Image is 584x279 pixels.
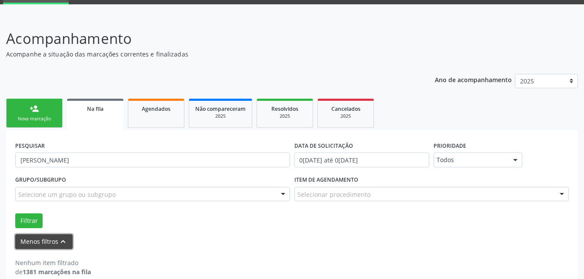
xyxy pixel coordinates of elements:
label: DATA DE SOLICITAÇÃO [294,139,353,153]
span: Resolvidos [271,105,298,113]
div: 2025 [324,113,367,120]
span: Selecionar procedimento [297,190,370,199]
button: Filtrar [15,213,43,228]
div: Nova marcação [13,116,56,122]
span: Agendados [142,105,170,113]
div: de [15,267,91,276]
div: person_add [30,104,39,113]
button: Menos filtroskeyboard_arrow_up [15,234,73,249]
div: 2025 [195,113,246,120]
label: Prioridade [434,139,466,153]
strong: 1381 marcações na fila [23,268,91,276]
input: Nome, CNS [15,153,290,167]
input: Selecione um intervalo [294,153,430,167]
span: Todos [437,156,504,164]
label: PESQUISAR [15,139,45,153]
div: Nenhum item filtrado [15,258,91,267]
span: Cancelados [331,105,360,113]
label: Item de agendamento [294,173,358,187]
p: Ano de acompanhamento [435,74,512,85]
i: keyboard_arrow_up [58,237,68,246]
span: Selecione um grupo ou subgrupo [18,190,116,199]
span: Na fila [87,105,103,113]
p: Acompanhe a situação das marcações correntes e finalizadas [6,50,407,59]
div: 2025 [263,113,307,120]
label: Grupo/Subgrupo [15,173,66,187]
p: Acompanhamento [6,28,407,50]
span: Não compareceram [195,105,246,113]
